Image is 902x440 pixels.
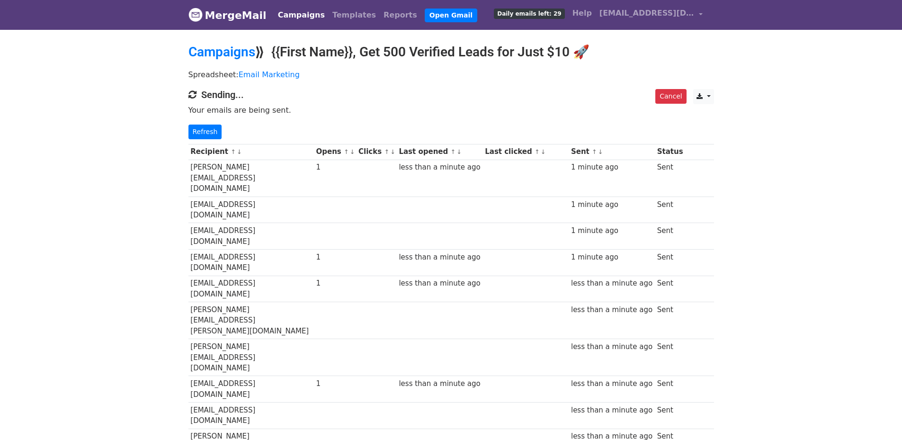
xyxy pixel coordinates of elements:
div: 1 minute ago [571,162,652,173]
a: ↓ [237,148,242,155]
a: ↓ [350,148,355,155]
td: [PERSON_NAME][EMAIL_ADDRESS][PERSON_NAME][DOMAIN_NAME] [188,302,314,339]
a: Templates [329,6,380,25]
a: Help [569,4,596,23]
div: less than a minute ago [399,252,480,263]
td: Sent [655,223,685,250]
div: 1 [316,378,354,389]
a: ↑ [384,148,389,155]
td: [EMAIL_ADDRESS][DOMAIN_NAME] [188,223,314,250]
td: Sent [655,302,685,339]
a: ↑ [450,148,455,155]
div: less than a minute ago [571,378,652,389]
a: ↓ [598,148,603,155]
div: 1 [316,278,354,289]
a: ↑ [535,148,540,155]
div: less than a minute ago [571,341,652,352]
td: Sent [655,197,685,223]
a: Open Gmail [425,9,477,22]
a: [EMAIL_ADDRESS][DOMAIN_NAME] [596,4,706,26]
td: Sent [655,402,685,429]
a: Cancel [655,89,686,104]
div: less than a minute ago [399,278,480,289]
a: MergeMail [188,5,267,25]
th: Last clicked [482,144,569,160]
td: Sent [655,276,685,302]
td: Sent [655,339,685,376]
div: 1 minute ago [571,199,652,210]
p: Your emails are being sent. [188,105,714,115]
td: [EMAIL_ADDRESS][DOMAIN_NAME] [188,197,314,223]
a: ↑ [231,148,236,155]
span: Daily emails left: 29 [494,9,564,19]
div: 1 minute ago [571,225,652,236]
div: less than a minute ago [399,378,480,389]
img: MergeMail logo [188,8,203,22]
div: 1 [316,162,354,173]
th: Sent [569,144,655,160]
a: Campaigns [188,44,255,60]
td: Sent [655,376,685,403]
td: [EMAIL_ADDRESS][DOMAIN_NAME] [188,376,314,403]
div: less than a minute ago [571,405,652,416]
p: Spreadsheet: [188,70,714,80]
td: [PERSON_NAME][EMAIL_ADDRESS][DOMAIN_NAME] [188,339,314,376]
a: ↑ [592,148,597,155]
a: Campaigns [274,6,329,25]
div: less than a minute ago [571,305,652,315]
td: Sent [655,160,685,197]
a: ↑ [344,148,349,155]
a: Reports [380,6,421,25]
th: Last opened [397,144,483,160]
th: Recipient [188,144,314,160]
td: [EMAIL_ADDRESS][DOMAIN_NAME] [188,276,314,302]
th: Opens [314,144,357,160]
h4: Sending... [188,89,714,100]
a: ↓ [541,148,546,155]
td: [PERSON_NAME][EMAIL_ADDRESS][DOMAIN_NAME] [188,160,314,197]
td: [EMAIL_ADDRESS][DOMAIN_NAME] [188,402,314,429]
th: Clicks [356,144,396,160]
h2: ⟫ {{First Name}}, Get 500 Verified Leads for Just $10 🚀 [188,44,714,60]
a: Refresh [188,125,222,139]
a: Daily emails left: 29 [490,4,568,23]
div: less than a minute ago [571,278,652,289]
td: [EMAIL_ADDRESS][DOMAIN_NAME] [188,249,314,276]
th: Status [655,144,685,160]
td: Sent [655,249,685,276]
a: ↓ [390,148,395,155]
div: 1 minute ago [571,252,652,263]
a: ↓ [456,148,462,155]
div: less than a minute ago [399,162,480,173]
span: [EMAIL_ADDRESS][DOMAIN_NAME] [599,8,694,19]
a: Email Marketing [239,70,300,79]
div: 1 [316,252,354,263]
